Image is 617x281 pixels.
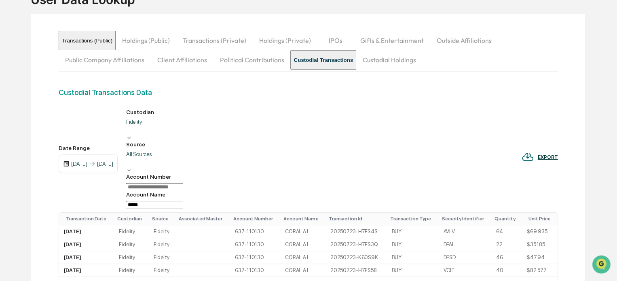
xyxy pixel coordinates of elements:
td: DFAI [438,238,491,251]
div: 🗄️ [59,103,65,109]
a: Powered byPylon [57,137,98,143]
span: Preclearance [16,102,52,110]
img: calendar [63,161,70,167]
div: Account Name [126,191,183,198]
td: 22 [491,238,522,251]
button: Transactions (Private) [176,31,253,50]
div: Account Name [283,216,322,222]
div: Date Range [59,145,118,151]
div: Transaction Id [329,216,384,222]
button: Custodial Transactions [290,50,356,70]
img: EXPORT [522,151,534,163]
div: Source [152,216,172,222]
td: 637-110130 [230,238,280,251]
p: How can we help? [8,17,147,30]
td: $35.185 [522,238,558,251]
td: 46 [491,251,522,264]
td: Fidelity [114,238,148,251]
a: 🔎Data Lookup [5,114,54,129]
td: 64 [491,225,522,238]
td: Fidelity [149,251,175,264]
td: [DATE] [59,251,114,264]
td: CORAL A L [280,225,325,238]
td: VCIT [438,264,491,277]
img: arrow right [89,161,95,167]
button: Holdings (Public) [116,31,176,50]
div: secondary tabs example [59,31,558,70]
td: [DATE] [59,264,114,277]
input: Clear [21,37,133,45]
div: Quantity [494,216,519,222]
td: $47.94 [522,251,558,264]
div: 🔎 [8,118,15,125]
td: Fidelity [114,264,148,277]
div: Start new chat [27,62,133,70]
td: [DATE] [59,225,114,238]
td: 20250723-H7FS4S [325,225,387,238]
td: BUY [387,238,439,251]
div: [DATE] [97,161,113,167]
td: [DATE] [59,238,114,251]
td: CORAL A L [280,264,325,277]
td: 637-110130 [230,251,280,264]
div: 🖐️ [8,103,15,109]
button: Start new chat [137,64,147,74]
a: 🗄️Attestations [55,99,104,113]
div: Transaction Type [390,216,435,222]
img: 1746055101610-c473b297-6a78-478c-a979-82029cc54cd1 [8,62,23,76]
div: All Sources [126,151,183,157]
td: 20250723-K60S9K [325,251,387,264]
td: BUY [387,225,439,238]
button: Client Affiliations [150,50,213,70]
button: IPOs [317,31,354,50]
td: 637-110130 [230,264,280,277]
td: CORAL A L [280,251,325,264]
div: Account Number [126,173,183,180]
a: 🖐️Preclearance [5,99,55,113]
td: Fidelity [149,238,175,251]
div: Custodian [126,109,183,115]
div: Source [126,141,183,148]
div: Associated Master [179,216,227,222]
td: Fidelity [149,225,175,238]
button: Public Company Affiliations [59,50,150,70]
button: Custodial Holdings [356,50,423,70]
span: Pylon [80,137,98,143]
td: AVLV [438,225,491,238]
button: Gifts & Entertainment [354,31,430,50]
iframe: Open customer support [591,254,613,276]
div: Custodian [117,216,145,222]
td: BUY [387,251,439,264]
span: Attestations [67,102,100,110]
td: 637-110130 [230,225,280,238]
td: DFSD [438,251,491,264]
td: 20250723-H7FS58 [325,264,387,277]
div: Security Identifier [442,216,488,222]
td: Fidelity [114,251,148,264]
td: $69.935 [522,225,558,238]
div: EXPORT [538,154,558,160]
td: 20250723-H7FS3Q [325,238,387,251]
button: Outside Affiliations [430,31,498,50]
div: Transaction Date [66,216,111,222]
td: Fidelity [114,225,148,238]
div: Custodial Transactions Data [59,88,558,97]
td: BUY [387,264,439,277]
td: $82.577 [522,264,558,277]
div: Unit Price [528,216,554,222]
td: CORAL A L [280,238,325,251]
div: [DATE] [71,161,87,167]
span: Data Lookup [16,117,51,125]
button: Holdings (Private) [253,31,317,50]
td: Fidelity [149,264,175,277]
div: Fidelity [126,118,183,125]
td: 40 [491,264,522,277]
button: Transactions (Public) [59,31,116,50]
button: Political Contributions [213,50,290,70]
div: We're available if you need us! [27,70,102,76]
div: Account Number [233,216,277,222]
